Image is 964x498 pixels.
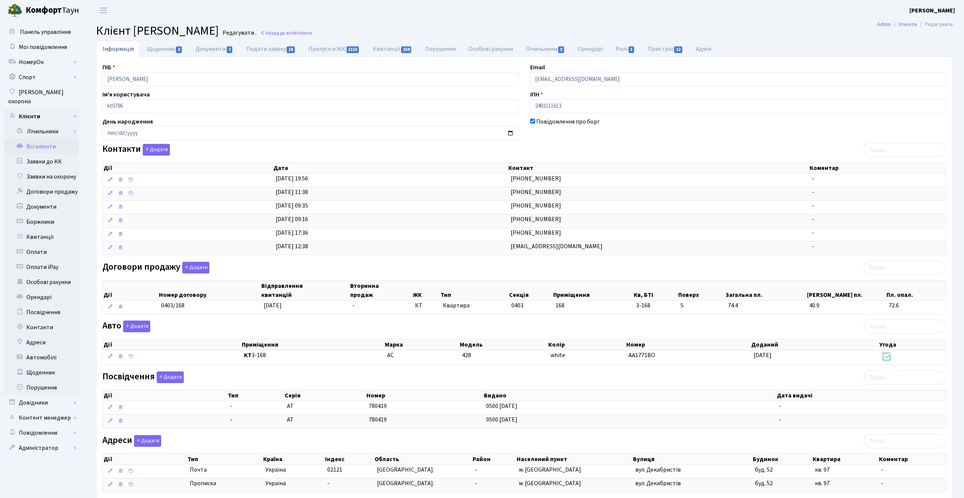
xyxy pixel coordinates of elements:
[812,202,814,210] span: -
[750,339,879,350] th: Доданий
[4,395,79,410] a: Довідники
[459,339,548,350] th: Модель
[511,202,561,210] span: [PHONE_NUMBER]
[877,20,891,28] a: Admin
[4,380,79,395] a: Порушення
[689,41,718,57] a: Адмін
[102,144,170,156] label: Контакти
[886,281,946,300] th: Пл. опал.
[102,117,153,126] label: День народження
[158,281,260,300] th: Номер договору
[752,454,812,464] th: Будинок
[486,416,517,424] span: 0500 [DATE]
[440,281,509,300] th: Тип
[635,479,681,487] span: вул. Декабристів
[369,416,387,424] span: 780419
[511,242,602,251] span: [EMAIL_ADDRESS][DOMAIN_NAME]
[20,28,71,36] span: Панель управління
[812,188,814,196] span: -
[677,281,725,300] th: Поверх
[483,390,776,401] th: Видано
[519,479,581,487] span: м. [GEOGRAPHIC_DATA]
[366,390,484,401] th: Номер
[779,416,781,424] span: -
[189,41,239,57] a: Документи
[879,339,946,350] th: Угода
[628,351,655,359] span: АА1771ВО
[4,40,79,55] a: Мої повідомлення
[516,454,632,464] th: Населений пункт
[864,143,946,157] input: Пошук...
[241,339,384,350] th: Приміщення
[377,479,434,487] span: [GEOGRAPHIC_DATA].
[536,117,600,126] label: Повідомлення про борг
[26,4,62,16] b: Комфорт
[143,144,170,156] button: Контакти
[302,41,366,57] a: Пропуск в ЖК
[374,454,472,464] th: Область
[346,46,359,53] span: 1113
[558,46,564,53] span: 3
[889,301,943,310] span: 72.6
[157,371,184,383] button: Посвідчення
[632,454,752,464] th: Вулиця
[96,41,140,57] a: Інформація
[244,351,381,360] span: 3-168
[725,281,806,300] th: Загальна пл.
[265,479,321,488] span: Україна
[103,390,227,401] th: Дії
[864,370,946,385] input: Пошук...
[917,20,953,29] li: Редагувати
[628,46,635,53] span: 1
[102,262,209,273] label: Договори продажу
[4,55,79,70] a: НомерОк
[551,351,565,359] span: white
[102,321,150,332] label: Авто
[4,425,79,440] a: Повідомлення
[295,29,312,37] span: Клієнти
[4,244,79,260] a: Оплати
[486,402,517,410] span: 0500 [DATE]
[8,3,23,18] img: logo.png
[121,319,150,333] a: Додати
[265,466,321,474] span: Україна
[287,46,295,53] span: 18
[276,202,308,210] span: [DATE] 09:35
[94,4,113,17] button: Переключити навігацію
[881,466,883,474] span: -
[134,435,161,447] button: Адреси
[633,281,677,300] th: Кв, БТІ
[809,163,946,173] th: Коментар
[728,301,803,310] span: 74.4
[462,351,471,359] span: 428
[548,339,625,350] th: Колір
[262,454,324,464] th: Країна
[4,440,79,455] a: Адміністратор
[755,479,773,487] span: буд. 52
[878,454,946,464] th: Коментар
[4,199,79,214] a: Документи
[812,454,878,464] th: Квартира
[132,434,161,447] a: Додати
[264,301,282,310] span: [DATE]
[227,390,284,401] th: Тип
[161,301,185,310] span: 0403/168
[412,281,440,300] th: ЖК
[909,6,955,15] a: [PERSON_NAME]
[276,229,308,237] span: [DATE] 17:36
[276,242,308,251] span: [DATE] 12:38
[187,454,262,464] th: Тип
[103,163,273,173] th: Дії
[415,301,437,310] span: КТ
[366,41,419,57] a: Квитанції
[103,454,187,464] th: Дії
[809,301,883,310] span: 40.9
[103,339,241,350] th: Дії
[4,350,79,365] a: Автомобілі
[4,229,79,244] a: Квитанції
[511,301,523,310] span: 0403
[4,169,79,184] a: Заявки на охорону
[287,402,294,410] span: АТ
[387,351,394,359] span: AC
